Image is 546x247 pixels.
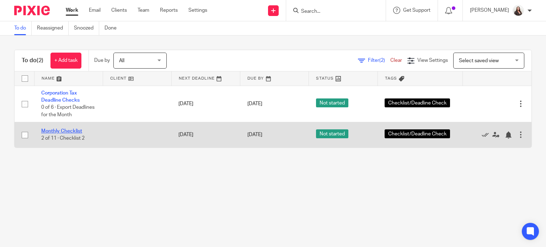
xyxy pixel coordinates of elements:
[74,21,99,35] a: Snoozed
[66,7,78,14] a: Work
[368,58,390,63] span: Filter
[459,58,499,63] span: Select saved view
[470,7,509,14] p: [PERSON_NAME]
[160,7,178,14] a: Reports
[417,58,448,63] span: View Settings
[316,129,348,138] span: Not started
[171,86,240,122] td: [DATE]
[316,98,348,107] span: Not started
[188,7,207,14] a: Settings
[482,131,492,138] a: Mark as done
[119,58,124,63] span: All
[385,76,397,80] span: Tags
[300,9,364,15] input: Search
[247,101,262,106] span: [DATE]
[385,98,450,107] span: Checklist/Deadline Check
[37,21,69,35] a: Reassigned
[41,91,80,103] a: Corporation Tax Deadline Checks
[22,57,43,64] h1: To do
[385,129,450,138] span: Checklist/Deadline Check
[247,132,262,137] span: [DATE]
[403,8,430,13] span: Get Support
[94,57,110,64] p: Due by
[138,7,149,14] a: Team
[41,136,85,141] span: 2 of 11 · Checklist 2
[111,7,127,14] a: Clients
[50,53,81,69] a: + Add task
[390,58,402,63] a: Clear
[14,21,32,35] a: To do
[41,105,95,117] span: 0 of 6 · Export Deadlines for the Month
[105,21,122,35] a: Done
[41,129,82,134] a: Monthly Checklist
[171,122,240,147] td: [DATE]
[14,6,50,15] img: Pixie
[379,58,385,63] span: (2)
[89,7,101,14] a: Email
[37,58,43,63] span: (2)
[513,5,524,16] img: 2022.jpg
